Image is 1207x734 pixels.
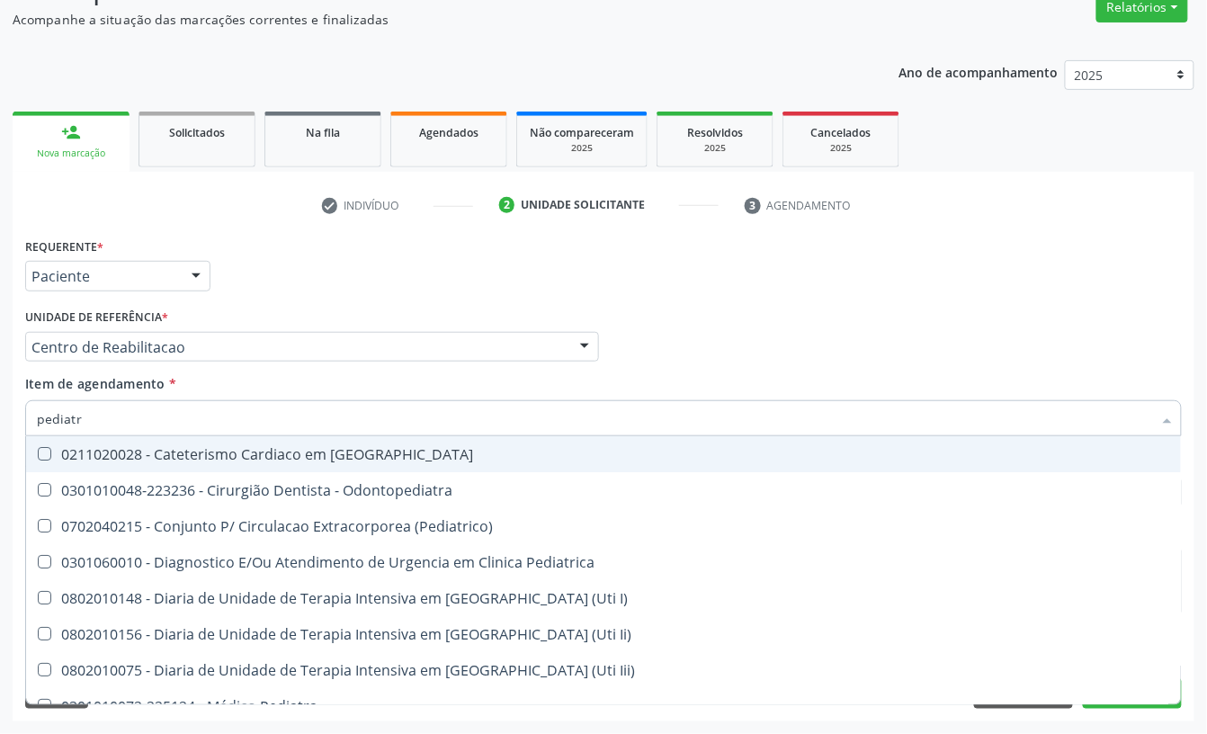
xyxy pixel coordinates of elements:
[37,627,1170,641] div: 0802010156 - Diaria de Unidade de Terapia Intensiva em [GEOGRAPHIC_DATA] (Uti Ii)
[687,125,743,140] span: Resolvidos
[811,125,872,140] span: Cancelados
[169,125,225,140] span: Solicitados
[61,122,81,142] div: person_add
[31,267,174,285] span: Paciente
[306,125,340,140] span: Na fila
[31,338,562,356] span: Centro de Reabilitacao
[37,400,1152,436] input: Buscar por procedimentos
[37,447,1170,461] div: 0211020028 - Cateterismo Cardiaco em [GEOGRAPHIC_DATA]
[899,60,1059,83] p: Ano de acompanhamento
[37,555,1170,569] div: 0301060010 - Diagnostico E/Ou Atendimento de Urgencia em Clinica Pediatrica
[37,663,1170,677] div: 0802010075 - Diaria de Unidade de Terapia Intensiva em [GEOGRAPHIC_DATA] (Uti Iii)
[25,304,168,332] label: Unidade de referência
[499,197,515,213] div: 2
[37,483,1170,497] div: 0301010048-223236 - Cirurgião Dentista - Odontopediatra
[521,197,645,213] div: Unidade solicitante
[37,591,1170,605] div: 0802010148 - Diaria de Unidade de Terapia Intensiva em [GEOGRAPHIC_DATA] (Uti I)
[796,141,886,155] div: 2025
[13,10,840,29] p: Acompanhe a situação das marcações correntes e finalizadas
[37,519,1170,533] div: 0702040215 - Conjunto P/ Circulacao Extracorporea (Pediatrico)
[670,141,760,155] div: 2025
[25,233,103,261] label: Requerente
[419,125,478,140] span: Agendados
[530,141,634,155] div: 2025
[25,147,117,160] div: Nova marcação
[530,125,634,140] span: Não compareceram
[25,375,165,392] span: Item de agendamento
[37,699,1170,713] div: 0301010072-225124 - Médico Pediatra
